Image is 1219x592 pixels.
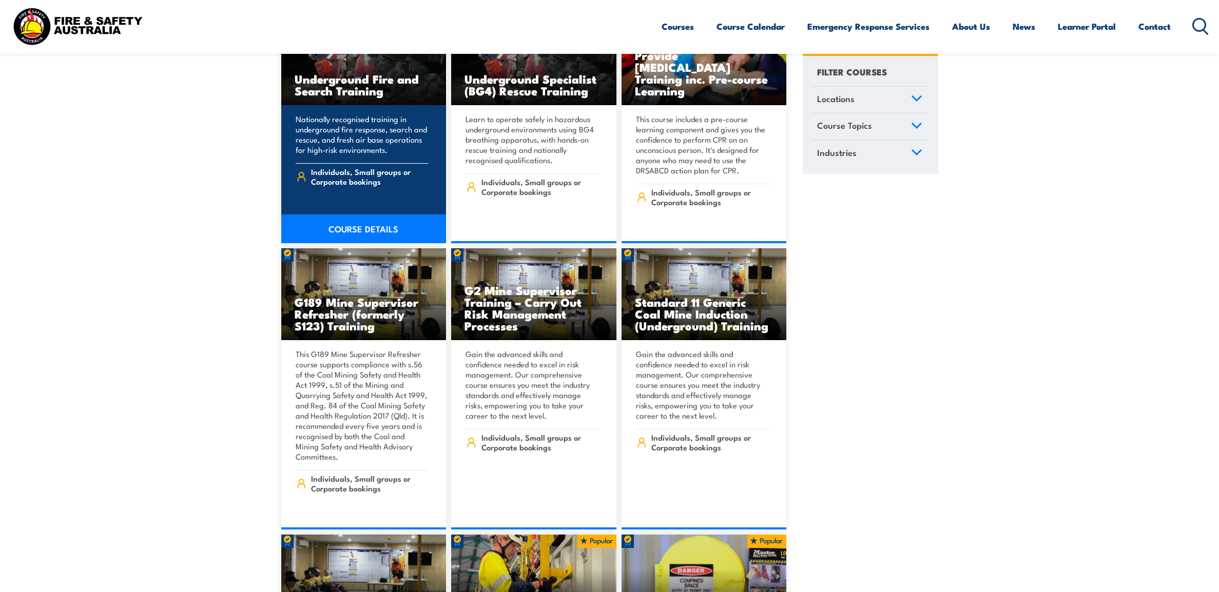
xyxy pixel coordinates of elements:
img: Standard 11 Generic Coal Mine Induction (Surface) TRAINING (1) [281,248,447,341]
a: Underground Fire and Search Training [281,13,447,106]
p: This G189 Mine Supervisor Refresher course supports compliance with s.56 of the Coal Mining Safet... [296,349,429,462]
a: Contact [1138,13,1171,40]
img: Underground mine rescue [451,13,616,106]
span: Individuals, Small groups or Corporate bookings [651,432,769,452]
a: Locations [812,87,927,113]
span: Locations [817,92,855,106]
a: Course Calendar [717,13,785,40]
p: Gain the advanced skills and confidence needed to excel in risk management. Our comprehensive cou... [466,349,599,421]
h3: Provide [MEDICAL_DATA] Training inc. Pre-course Learning [635,49,773,96]
a: Courses [662,13,694,40]
a: Industries [812,141,927,167]
a: G2 Mine Supervisor Training – Carry Out Risk Management Processes [451,248,616,341]
a: Emergency Response Services [807,13,930,40]
p: Learn to operate safely in hazardous underground environments using BG4 breathing apparatus, with... [466,114,599,165]
span: Individuals, Small groups or Corporate bookings [481,432,599,452]
span: Individuals, Small groups or Corporate bookings [481,177,599,196]
a: About Us [952,13,990,40]
span: Course Topics [817,119,872,133]
img: Underground mine rescue [281,13,447,106]
a: Learner Portal [1058,13,1116,40]
span: Individuals, Small groups or Corporate bookings [311,167,429,186]
span: Industries [817,146,857,160]
a: Provide [MEDICAL_DATA] Training inc. Pre-course Learning [622,13,787,106]
a: News [1013,13,1035,40]
a: Underground Specialist (BG4) Rescue Training [451,13,616,106]
a: Standard 11 Generic Coal Mine Induction (Underground) Training [622,248,787,341]
h4: FILTER COURSES [817,65,887,78]
a: Course Topics [812,114,927,141]
h3: G189 Mine Supervisor Refresher (formerly S123) Training [295,296,433,331]
img: Standard 11 Generic Coal Mine Induction (Surface) TRAINING (1) [451,248,616,341]
p: This course includes a pre-course learning component and gives you the confidence to perform CPR ... [636,114,769,175]
p: Nationally recognised training in underground fire response, search and rescue, and fresh air bas... [296,114,429,155]
img: Low Voltage Rescue and Provide CPR [622,13,787,106]
a: G189 Mine Supervisor Refresher (formerly S123) Training [281,248,447,341]
p: Gain the advanced skills and confidence needed to excel in risk management. Our comprehensive cou... [636,349,769,421]
span: Individuals, Small groups or Corporate bookings [311,473,429,493]
h3: Underground Specialist (BG4) Rescue Training [465,73,603,96]
a: COURSE DETAILS [281,214,447,243]
span: Individuals, Small groups or Corporate bookings [651,187,769,207]
h3: Underground Fire and Search Training [295,73,433,96]
h3: Standard 11 Generic Coal Mine Induction (Underground) Training [635,296,773,331]
h3: G2 Mine Supervisor Training – Carry Out Risk Management Processes [465,284,603,331]
img: Standard 11 Generic Coal Mine Induction (Surface) TRAINING (1) [622,248,787,341]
